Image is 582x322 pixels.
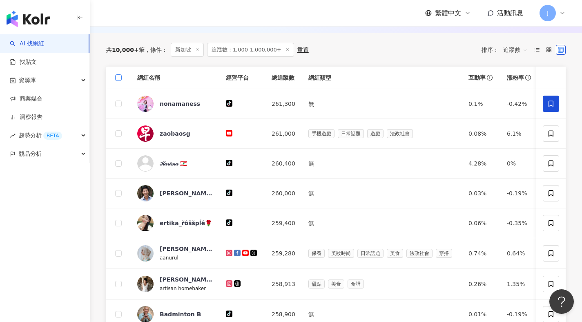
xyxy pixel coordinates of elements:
a: 商案媒合 [10,95,42,103]
a: searchAI 找網紅 [10,40,44,48]
span: info-circle [524,74,532,82]
a: KOL Avatar[PERSON_NAME]aanurul [137,245,213,262]
span: 美妝時尚 [328,249,354,258]
span: 繁體中文 [435,9,461,18]
span: aanurul [160,255,178,261]
img: logo [7,11,50,27]
div: BETA [43,132,62,140]
img: KOL Avatar [137,96,154,112]
div: 0.64% [507,249,532,258]
div: 無 [308,99,455,108]
img: KOL Avatar [137,125,154,142]
a: KOL Avatar𝒦𝒶𝓇𝒾𝓂𝒶 🇱🇧 [137,155,213,172]
span: 美食 [328,280,344,288]
span: info-circle [486,74,494,82]
div: 無 [308,310,455,319]
a: KOL Avatarertika_řôššpĺê🌹 [137,215,213,231]
span: 食譜 [348,280,364,288]
span: 法政社會 [387,129,413,138]
span: 追蹤數：1,000-1,000,000+ [207,43,294,57]
td: 261,300 [265,89,302,119]
span: J [547,9,549,18]
div: 共 筆 [106,47,145,53]
span: 甜點 [308,280,325,288]
span: 10,000+ [112,47,139,53]
div: 𝒦𝒶𝓇𝒾𝓂𝒶 🇱🇧 [160,159,187,168]
div: [PERSON_NAME] [160,275,213,284]
span: 互動率 [468,74,486,82]
span: 美食 [387,249,403,258]
th: 經營平台 [219,67,265,89]
span: 趨勢分析 [19,126,62,145]
div: Badminton B [160,310,201,318]
td: 259,400 [265,208,302,238]
div: 排序： [482,43,532,56]
div: 0.74% [468,249,494,258]
span: 法政社會 [406,249,433,258]
th: 網紅名稱 [131,67,219,89]
img: KOL Avatar [137,215,154,231]
div: 0.26% [468,280,494,288]
span: 手機遊戲 [308,129,334,138]
div: 無 [308,189,455,198]
span: 新加坡 [171,43,204,57]
span: 漲粉率 [507,74,524,82]
span: 保養 [308,249,325,258]
td: 258,913 [265,269,302,300]
span: 穿搭 [436,249,452,258]
div: 0% [507,159,532,168]
div: 0.06% [468,219,494,228]
span: 日常話題 [357,249,384,258]
div: [PERSON_NAME] [160,189,213,197]
div: -0.42% [507,99,532,108]
div: 4.28% [468,159,494,168]
div: 0.08% [468,129,494,138]
img: KOL Avatar [137,276,154,292]
span: 條件 ： [145,47,167,53]
span: 追蹤數 [503,43,528,56]
img: KOL Avatar [137,245,154,262]
div: 無 [308,159,455,168]
div: 6.1% [507,129,532,138]
img: KOL Avatar [137,155,154,172]
td: 259,280 [265,238,302,269]
span: 日常話題 [338,129,364,138]
span: 遊戲 [367,129,384,138]
img: KOL Avatar [137,185,154,201]
a: 找貼文 [10,58,37,66]
a: KOL Avatar[PERSON_NAME]artisan homebaker [137,275,213,293]
div: 0.03% [468,189,494,198]
div: 無 [308,219,455,228]
td: 260,400 [265,149,302,179]
div: -0.19% [507,310,532,319]
span: 競品分析 [19,145,42,163]
span: rise [10,133,16,139]
div: ertika_řôššpĺê🌹 [160,219,212,227]
span: artisan homebaker [160,286,206,291]
th: 網紅類型 [302,67,462,89]
a: 洞察報告 [10,113,42,121]
a: KOL Avatar[PERSON_NAME] [137,185,213,201]
div: 重置 [297,47,309,53]
span: 活動訊息 [497,9,523,17]
div: -0.35% [507,219,532,228]
div: -0.19% [507,189,532,198]
iframe: Help Scout Beacon - Open [549,289,574,314]
div: [PERSON_NAME] [160,245,213,253]
div: 1.35% [507,280,532,288]
div: zaobaosg [160,130,190,138]
div: nonamaness [160,100,200,108]
td: 261,000 [265,119,302,149]
div: 0.1% [468,99,494,108]
th: 總追蹤數 [265,67,302,89]
a: KOL Avatarnonamaness [137,96,213,112]
div: 0.01% [468,310,494,319]
span: 資源庫 [19,71,36,89]
a: KOL Avatarzaobaosg [137,125,213,142]
td: 260,000 [265,179,302,208]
